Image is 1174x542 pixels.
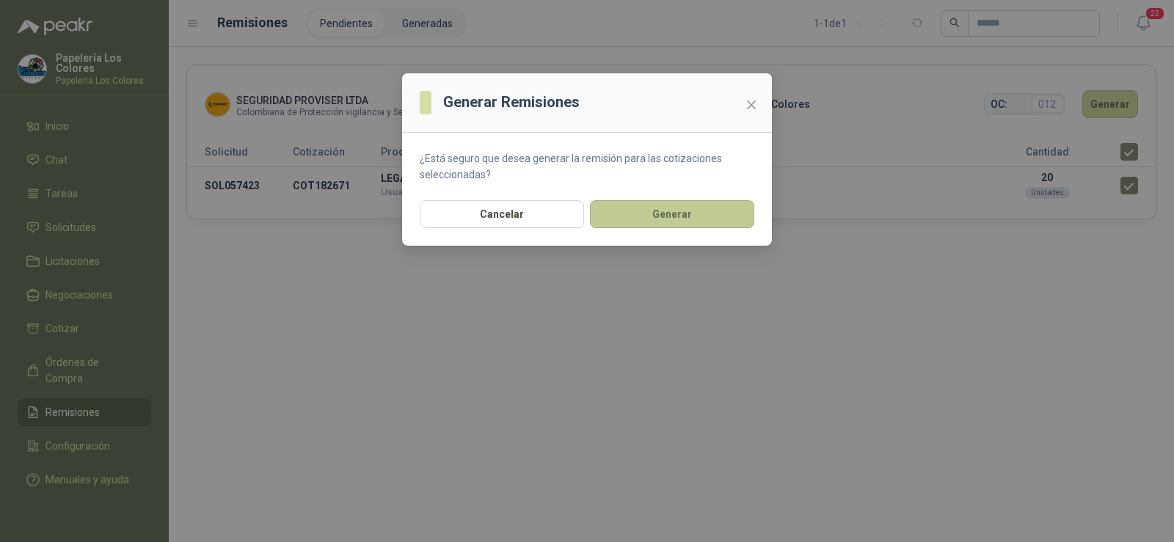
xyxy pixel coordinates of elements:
[745,99,757,111] span: close
[590,200,754,228] button: Generar
[443,91,580,114] h3: Generar Remisiones
[420,200,584,228] button: Cancelar
[740,93,763,117] button: Close
[420,150,754,183] p: ¿Está seguro que desea generar la remisión para las cotizaciones seleccionadas?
